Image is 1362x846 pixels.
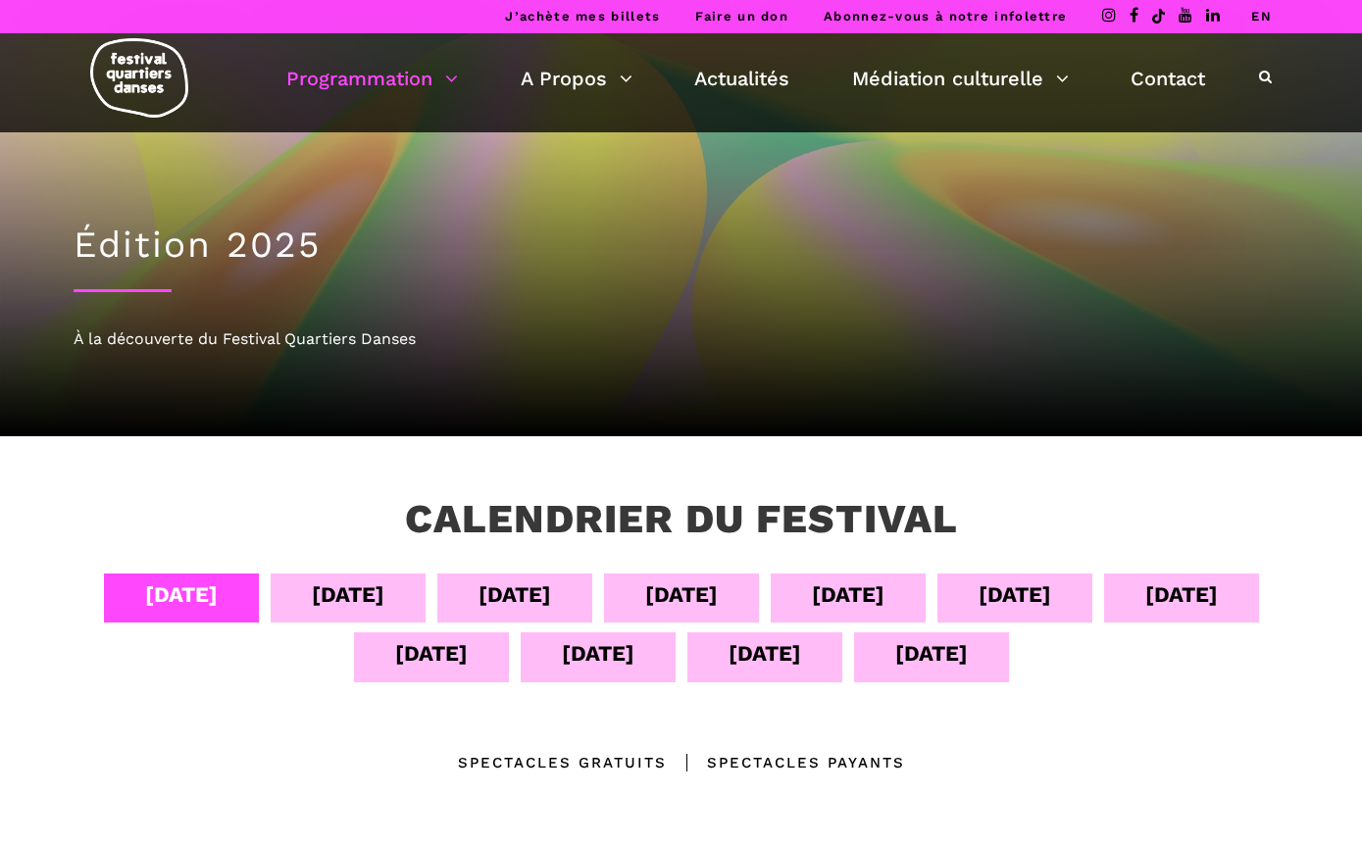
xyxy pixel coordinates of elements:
a: J’achète mes billets [505,9,660,24]
a: A Propos [521,62,632,95]
div: [DATE] [479,577,551,612]
div: Spectacles gratuits [458,751,667,774]
div: [DATE] [979,577,1051,612]
div: [DATE] [562,636,634,671]
a: EN [1251,9,1272,24]
h1: Édition 2025 [74,224,1289,267]
div: À la découverte du Festival Quartiers Danses [74,326,1289,352]
div: [DATE] [145,577,218,612]
div: [DATE] [312,577,384,612]
a: Contact [1131,62,1205,95]
a: Programmation [286,62,458,95]
a: Faire un don [695,9,788,24]
div: [DATE] [729,636,801,671]
div: Spectacles Payants [667,751,905,774]
a: Abonnez-vous à notre infolettre [824,9,1067,24]
h3: Calendrier du festival [405,495,958,544]
a: Actualités [694,62,789,95]
img: logo-fqd-med [90,38,188,118]
div: [DATE] [812,577,884,612]
div: [DATE] [1145,577,1218,612]
div: [DATE] [645,577,718,612]
div: [DATE] [395,636,468,671]
div: [DATE] [895,636,968,671]
a: Médiation culturelle [852,62,1069,95]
